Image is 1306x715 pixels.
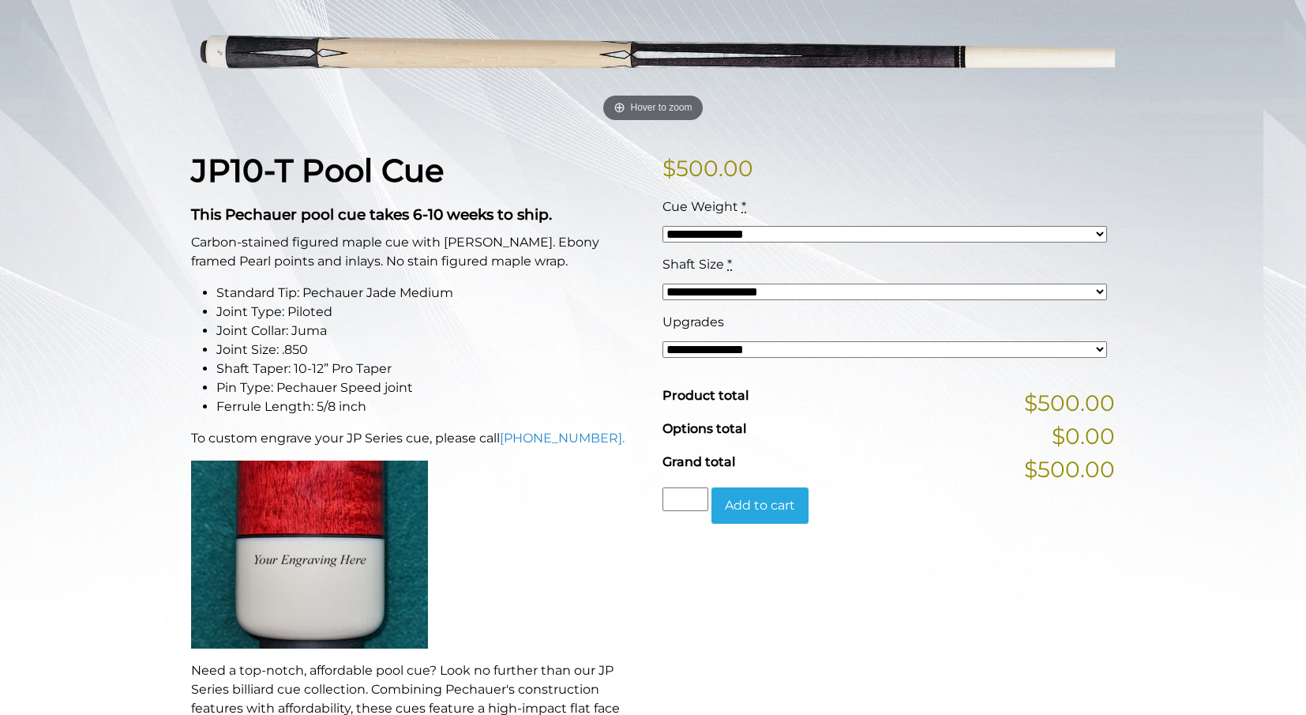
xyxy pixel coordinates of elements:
abbr: required [741,199,746,214]
li: Shaft Taper: 10-12” Pro Taper [216,359,644,378]
span: $ [662,155,676,182]
img: An image of a cue butt with the words "YOUR ENGRAVING HERE". [191,461,428,649]
span: Upgrades [662,314,724,329]
abbr: required [727,257,732,272]
strong: This Pechauer pool cue takes 6-10 weeks to ship. [191,205,552,224]
li: Standard Tip: Pechauer Jade Medium [216,284,644,303]
bdi: 500.00 [662,155,753,182]
p: To custom engrave your JP Series cue, please call [191,429,644,448]
span: Shaft Size [662,257,724,272]
span: Options total [662,421,746,436]
li: Pin Type: Pechauer Speed joint [216,378,644,397]
strong: JP10-T Pool Cue [191,151,444,190]
span: Product total [662,388,749,403]
span: Grand total [662,454,735,469]
span: $0.00 [1052,420,1115,453]
button: Add to cart [711,487,809,524]
input: Product quantity [662,487,708,511]
span: Cue Weight [662,199,738,214]
span: $500.00 [1024,453,1115,486]
p: Carbon-stained figured maple cue with [PERSON_NAME]. Ebony framed Pearl points and inlays. No sta... [191,233,644,271]
li: Joint Collar: Juma [216,322,644,341]
li: Joint Size: .850 [216,341,644,359]
li: Joint Type: Piloted [216,303,644,322]
a: [PHONE_NUMBER]. [500,431,625,446]
li: Ferrule Length: 5/8 inch [216,397,644,416]
span: $500.00 [1024,386,1115,420]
